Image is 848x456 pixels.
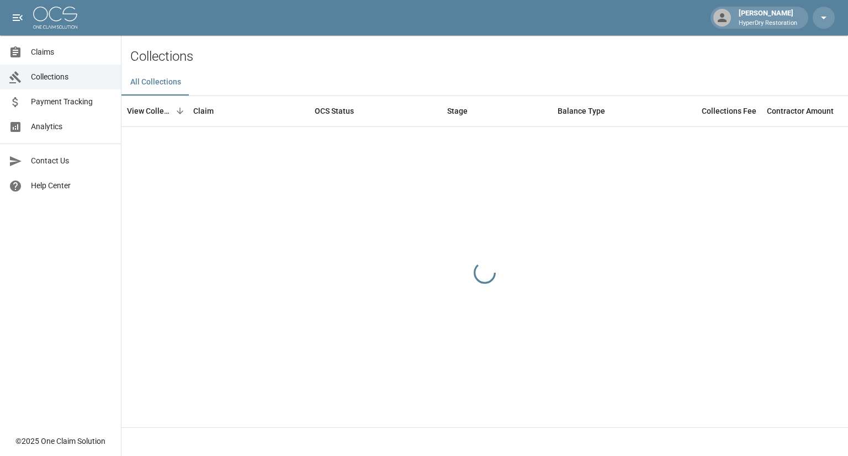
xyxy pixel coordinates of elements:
[121,69,190,96] button: All Collections
[552,96,685,126] div: Balance Type
[15,436,105,447] div: © 2025 One Claim Solution
[767,96,834,126] div: Contractor Amount
[309,96,442,126] div: OCS Status
[702,96,756,126] div: Collections Fee
[315,96,354,126] div: OCS Status
[31,121,112,132] span: Analytics
[7,7,29,29] button: open drawer
[33,7,77,29] img: ocs-logo-white-transparent.png
[31,155,112,167] span: Contact Us
[172,103,188,119] button: Sort
[127,96,172,126] div: View Collection
[31,46,112,58] span: Claims
[130,49,848,65] h2: Collections
[31,71,112,83] span: Collections
[121,69,848,96] div: dynamic tabs
[447,96,468,126] div: Stage
[442,96,552,126] div: Stage
[739,19,797,28] p: HyperDry Restoration
[762,96,839,126] div: Contractor Amount
[558,96,605,126] div: Balance Type
[31,96,112,108] span: Payment Tracking
[188,96,309,126] div: Claim
[734,8,802,28] div: [PERSON_NAME]
[31,180,112,192] span: Help Center
[193,96,214,126] div: Claim
[685,96,762,126] div: Collections Fee
[121,96,188,126] div: View Collection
